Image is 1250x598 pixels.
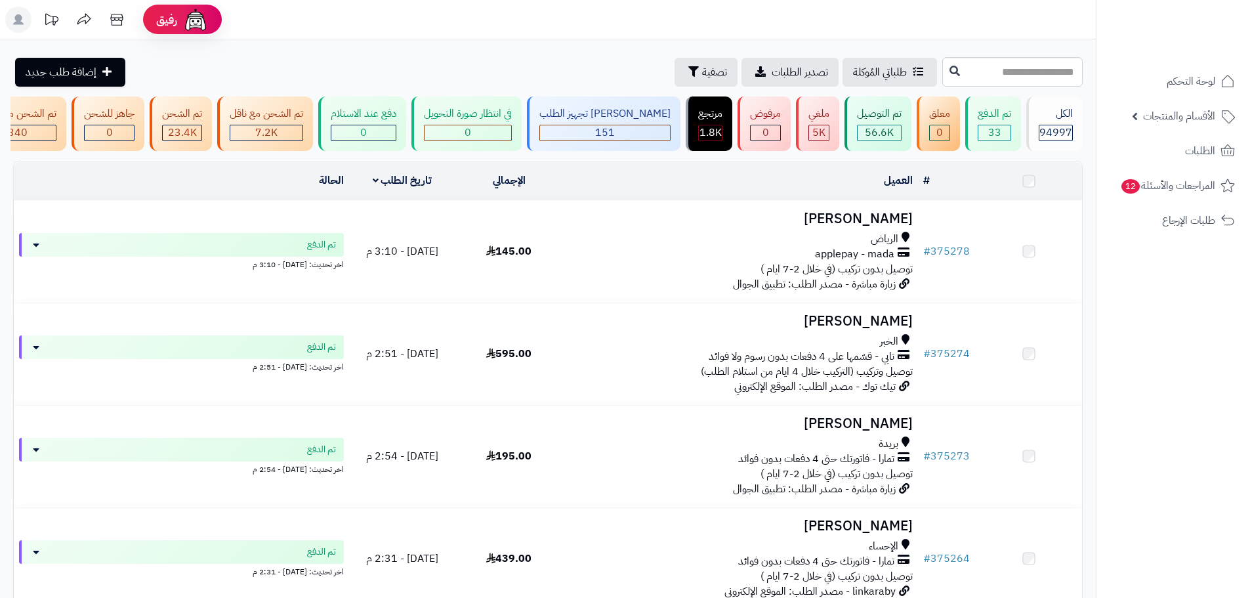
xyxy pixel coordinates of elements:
[699,125,722,140] div: 1810
[760,568,913,584] span: توصيل بدون تركيب (في خلال 2-7 ايام )
[815,247,894,262] span: applepay - mada
[1104,170,1242,202] a: المراجعات والأسئلة12
[923,448,930,464] span: #
[709,349,894,364] span: تابي - قسّمها على 4 دفعات بدون رسوم ولا فوائد
[366,448,438,464] span: [DATE] - 2:54 م
[319,173,344,188] a: الحالة
[1121,179,1140,194] span: 12
[19,461,344,475] div: اخر تحديث: [DATE] - 2:54 م
[699,125,722,140] span: 1.8K
[978,125,1010,140] div: 33
[1024,96,1085,151] a: الكل94997
[762,125,769,140] span: 0
[1162,211,1215,230] span: طلبات الإرجاع
[540,125,670,140] div: 151
[683,96,735,151] a: مرتجع 1.8K
[963,96,1024,151] a: تم الدفع 33
[595,125,615,140] span: 151
[307,443,336,456] span: تم الدفع
[19,564,344,578] div: اخر تحديث: [DATE] - 2:31 م
[331,125,396,140] div: 0
[366,346,438,362] span: [DATE] - 2:51 م
[809,125,829,140] div: 4973
[988,125,1001,140] span: 33
[808,106,829,121] div: ملغي
[738,554,894,569] span: تمارا - فاتورتك حتى 4 دفعات بدون فوائد
[568,519,913,534] h3: [PERSON_NAME]
[307,545,336,559] span: تم الدفع
[147,96,215,151] a: تم الشحن 23.4K
[465,125,471,140] span: 0
[409,96,524,151] a: في انتظار صورة التحويل 0
[1161,37,1238,64] img: logo-2.png
[923,244,970,259] a: #375278
[230,125,302,140] div: 7223
[733,276,896,292] span: زيارة مباشرة - مصدر الطلب: تطبيق الجوال
[760,466,913,482] span: توصيل بدون تركيب (في خلال 2-7 ايام )
[182,7,209,33] img: ai-face.png
[923,173,930,188] a: #
[701,364,913,379] span: توصيل وتركيب (التركيب خلال 4 ايام من استلام الطلب)
[929,106,950,121] div: معلق
[923,448,970,464] a: #375273
[486,551,531,566] span: 439.00
[366,244,438,259] span: [DATE] - 3:10 م
[750,106,781,121] div: مرفوض
[865,125,894,140] span: 56.6K
[793,96,842,151] a: ملغي 5K
[360,125,367,140] span: 0
[307,341,336,354] span: تم الدفع
[1104,66,1242,97] a: لوحة التحكم
[69,96,147,151] a: جاهز للشحن 0
[215,96,316,151] a: تم الشحن مع ناقل 7.2K
[923,244,930,259] span: #
[168,125,197,140] span: 23.4K
[26,64,96,80] span: إضافة طلب جديد
[760,261,913,277] span: توصيل بدون تركيب (في خلال 2-7 ايام )
[733,481,896,497] span: زيارة مباشرة - مصدر الطلب: تطبيق الجوال
[331,106,396,121] div: دفع عند الاستلام
[568,416,913,431] h3: [PERSON_NAME]
[568,211,913,226] h3: [PERSON_NAME]
[307,238,336,251] span: تم الدفع
[978,106,1011,121] div: تم الدفع
[424,106,512,121] div: في انتظار صورة التحويل
[493,173,526,188] a: الإجمالي
[1167,72,1215,91] span: لوحة التحكم
[914,96,963,151] a: معلق 0
[812,125,825,140] span: 5K
[1104,135,1242,167] a: الطلبات
[1039,106,1073,121] div: الكل
[85,125,134,140] div: 0
[425,125,511,140] div: 0
[106,125,113,140] span: 0
[1104,205,1242,236] a: طلبات الإرجاع
[156,12,177,28] span: رفيق
[772,64,828,80] span: تصدير الطلبات
[871,232,898,247] span: الرياض
[366,551,438,566] span: [DATE] - 2:31 م
[869,539,898,554] span: الإحساء
[84,106,135,121] div: جاهز للشحن
[524,96,683,151] a: [PERSON_NAME] تجهيز الطلب 151
[163,125,201,140] div: 23440
[734,379,896,395] span: تيك توك - مصدر الطلب: الموقع الإلكتروني
[884,173,913,188] a: العميل
[162,106,202,121] div: تم الشحن
[738,452,894,467] span: تمارا - فاتورتك حتى 4 دفعات بدون فوائد
[857,106,902,121] div: تم التوصيل
[1120,177,1215,195] span: المراجعات والأسئلة
[539,106,671,121] div: [PERSON_NAME] تجهيز الطلب
[230,106,303,121] div: تم الشحن مع ناقل
[843,58,937,87] a: طلباتي المُوكلة
[19,359,344,373] div: اخر تحديث: [DATE] - 2:51 م
[486,448,531,464] span: 195.00
[735,96,793,151] a: مرفوض 0
[1039,125,1072,140] span: 94997
[702,64,727,80] span: تصفية
[373,173,432,188] a: تاريخ الطلب
[880,334,898,349] span: الخبر
[675,58,738,87] button: تصفية
[698,106,722,121] div: مرتجع
[858,125,901,140] div: 56622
